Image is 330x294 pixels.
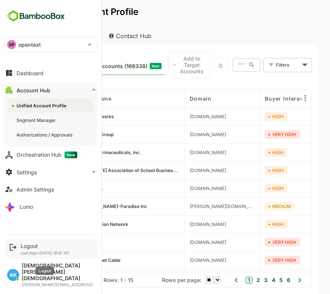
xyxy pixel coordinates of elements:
[7,40,16,49] div: OP
[250,61,274,69] div: Filters
[18,41,41,49] p: opentext
[238,184,261,193] div: HIGH
[163,150,200,155] span: eagleus.com
[4,165,97,180] button: Settings
[22,282,94,287] div: [PERSON_NAME][EMAIL_ADDRESS]
[7,269,19,281] div: AK
[76,28,132,44] div: Contact Hub
[48,61,121,71] span: Net New Accounts ( 166338 )
[21,243,70,249] div: Logout
[259,276,264,284] button: 6
[16,117,57,123] div: Segment Manager
[163,221,200,227] span: artesiannetwork.com
[4,182,97,197] button: Admin Settings
[48,61,135,71] div: Newly surfaced ICP-fit accounts from Intent, Website, LinkedIn, and other engagement signals.
[22,263,94,282] div: [DEMOGRAPHIC_DATA][PERSON_NAME][DEMOGRAPHIC_DATA]
[249,57,286,73] div: Filters
[251,276,256,284] button: 5
[238,166,261,175] div: HIGH
[238,202,268,211] div: MEDIUM
[163,114,200,119] span: cirranet.net
[219,277,226,284] button: 1
[238,220,261,229] div: HIGH
[4,199,97,214] button: Lumo
[43,95,85,102] span: Account Name
[4,147,97,162] button: Orchestration HubNew
[55,132,87,137] span: Laramar Group
[4,37,97,52] div: OPopentext
[55,203,121,209] span: Schilling-Paradise Inc
[55,168,153,173] span: California Association of School Business Official
[136,277,175,283] span: Rows per page:
[163,95,185,102] span: Domain
[126,61,133,71] span: New
[163,257,200,263] span: theskyinternet.com
[55,257,94,263] span: Sky Internet Cable
[55,150,115,155] span: Eagle Pharmaceuticals, Inc.
[16,169,37,175] div: Settings
[55,239,68,245] span: Ufinet
[16,102,68,109] div: Unified Account Profile
[22,277,107,283] div: Total Rows: 166338 | Rows: 1 - 15
[163,186,200,191] span: solvd.com
[163,239,200,245] span: ufinet.co.cr
[16,151,77,158] div: Orchestration Hub
[228,276,234,284] button: 2
[238,238,274,246] div: VERY HIGH
[19,203,33,210] div: Lumo
[236,276,241,284] button: 3
[238,130,274,139] div: VERY HIGH
[64,151,77,158] span: New
[238,112,261,121] div: HIGH
[16,132,74,138] div: Authorizations / Approvals
[55,221,102,227] span: The Artesian Network
[186,58,202,72] button: Export the selected data as CSV
[4,65,97,80] button: Dashboard
[12,28,73,44] div: Account Hub
[163,203,228,209] span: schilling-paradise.com
[238,148,261,157] div: HIGH
[16,70,43,76] div: Dashboard
[16,87,50,94] div: Account Hub
[163,168,200,173] span: casbo.org
[16,186,54,193] div: Admin Settings
[12,7,112,16] p: Unified Account Profile
[142,51,184,79] button: Add to Target Accounts
[21,251,70,255] p: Last login: [DATE] 10:37 IST
[4,83,97,98] button: Account Hub
[238,256,274,264] div: VERY HIGH
[55,186,77,191] span: Solvd, Inc.
[163,132,200,137] span: laramar.com
[4,9,67,23] img: BambooboxFullLogoMark.5f36c76dfaba33ec1ec1367b70bb1252.svg
[244,276,249,284] button: 4
[238,95,296,102] span: Buyer Interest Level
[55,114,88,119] span: Cirra Networks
